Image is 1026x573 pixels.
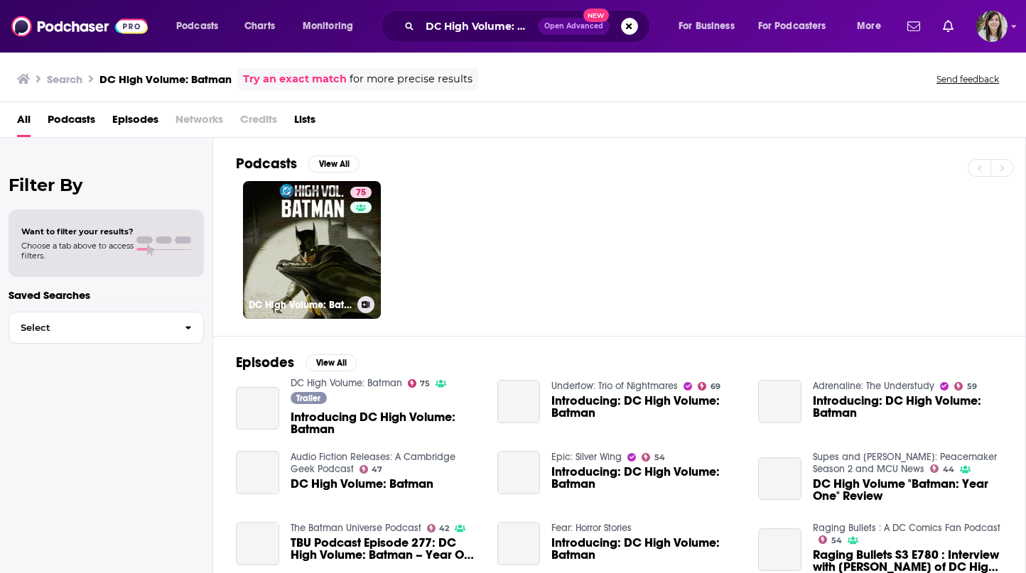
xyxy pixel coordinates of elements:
[551,522,632,534] a: Fear: Horror Stories
[497,380,541,423] a: Introducing: DC High Volume: Batman
[967,383,977,390] span: 59
[954,382,977,391] a: 59
[394,10,664,43] div: Search podcasts, credits, & more...
[408,379,431,388] a: 75
[21,241,134,261] span: Choose a tab above to access filters.
[291,478,433,490] a: DC High Volume: Batman
[236,451,279,494] a: DC High Volume: Batman
[943,466,954,473] span: 44
[249,299,352,311] h3: DC High Volume: Batman
[976,11,1008,42] span: Logged in as devinandrade
[175,108,223,137] span: Networks
[21,227,134,236] span: Want to filter your results?
[551,395,741,419] a: Introducing: DC High Volume: Batman
[350,187,372,198] a: 75
[583,9,609,22] span: New
[544,23,603,30] span: Open Advanced
[976,11,1008,42] button: Show profile menu
[236,387,279,430] a: Introducing DC High Volume: Batman
[679,16,735,36] span: For Business
[758,457,801,501] a: DC High Volume "Batman: Year One" Review
[654,454,665,461] span: 54
[17,108,31,137] a: All
[235,15,283,38] a: Charts
[932,73,1003,85] button: Send feedback
[303,16,353,36] span: Monitoring
[356,186,366,200] span: 75
[291,411,480,435] a: Introducing DC High Volume: Batman
[306,354,357,371] button: View All
[439,525,449,532] span: 42
[240,108,277,137] span: Credits
[937,14,959,38] a: Show notifications dropdown
[497,522,541,565] a: Introducing: DC High Volume: Batman
[669,15,752,38] button: open menu
[813,549,1003,573] a: Raging Bullets S3 E780 : Interview with Fred Greenhalge of DC High Volume : Batman
[847,15,899,38] button: open menu
[294,108,315,137] a: Lists
[642,453,665,462] a: 54
[758,16,826,36] span: For Podcasters
[420,381,430,387] span: 75
[9,323,173,332] span: Select
[291,537,480,561] a: TBU Podcast Episode 277: DC High Volume: Batman – Year One Audio Drama
[813,549,1003,573] span: Raging Bullets S3 E780 : Interview with [PERSON_NAME] of DC High Volume : Batman
[551,466,741,490] a: Introducing: DC High Volume: Batman
[236,155,297,173] h2: Podcasts
[711,383,720,390] span: 69
[372,466,382,473] span: 47
[427,524,450,533] a: 42
[976,11,1008,42] img: User Profile
[236,354,294,371] h2: Episodes
[758,380,801,423] a: Introducing: DC High Volume: Batman
[291,377,402,389] a: DC High Volume: Batman
[813,451,997,475] a: Supes and Sabers: Peacemaker Season 2 and MCU News
[99,72,232,86] h3: DC High Volume: Batman
[243,71,347,87] a: Try an exact match
[9,312,204,344] button: Select
[749,15,847,38] button: open menu
[296,394,320,403] span: Trailer
[9,288,204,302] p: Saved Searches
[857,16,881,36] span: More
[9,175,204,195] h2: Filter By
[291,522,421,534] a: The Batman Universe Podcast
[11,13,148,40] img: Podchaser - Follow, Share and Rate Podcasts
[47,72,82,86] h3: Search
[420,15,538,38] input: Search podcasts, credits, & more...
[551,537,741,561] a: Introducing: DC High Volume: Batman
[813,395,1003,419] a: Introducing: DC High Volume: Batman
[308,155,360,173] button: View All
[112,108,158,137] a: Episodes
[244,16,275,36] span: Charts
[551,451,622,463] a: Epic: Silver Wing
[831,537,842,544] span: 54
[350,71,472,87] span: for more precise results
[538,18,610,35] button: Open AdvancedNew
[176,16,218,36] span: Podcasts
[813,478,1003,502] a: DC High Volume "Batman: Year One" Review
[813,522,1000,534] a: Raging Bullets : A DC Comics Fan Podcast
[819,535,842,544] a: 54
[236,522,279,565] a: TBU Podcast Episode 277: DC High Volume: Batman – Year One Audio Drama
[48,108,95,137] a: Podcasts
[698,382,720,391] a: 69
[902,14,926,38] a: Show notifications dropdown
[236,155,360,173] a: PodcastsView All
[291,451,455,475] a: Audio Fiction Releases: A Cambridge Geek Podcast
[930,464,954,473] a: 44
[293,15,372,38] button: open menu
